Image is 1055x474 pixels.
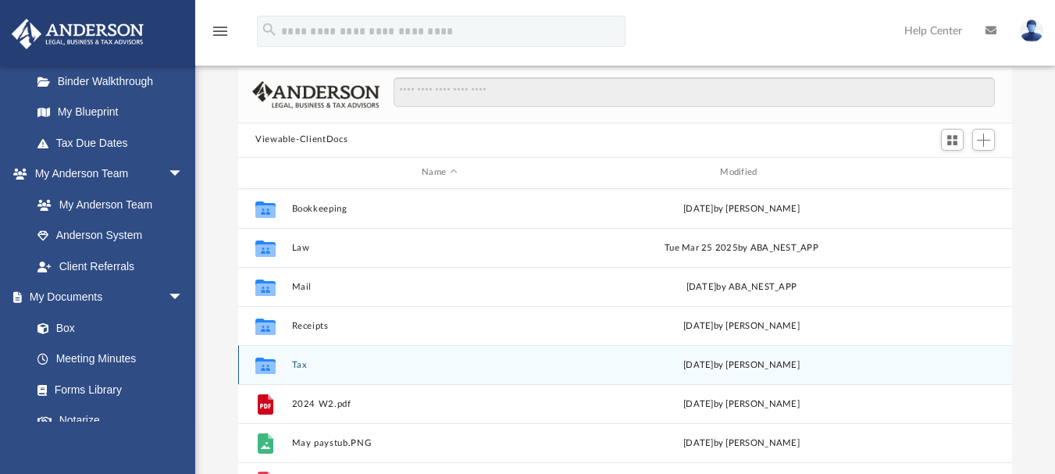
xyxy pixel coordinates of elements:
[11,282,199,313] a: My Documentsarrow_drop_down
[291,166,587,180] div: Name
[896,166,1005,180] div: id
[292,398,587,408] button: 2024 W2.pdf
[261,21,278,38] i: search
[22,344,199,375] a: Meeting Minutes
[22,97,199,128] a: My Blueprint
[292,203,587,213] button: Bookkeeping
[211,30,230,41] a: menu
[22,127,207,159] a: Tax Due Dates
[292,281,587,291] button: Mail
[394,77,995,107] input: Search files and folders
[593,436,889,450] div: [DATE] by [PERSON_NAME]
[292,320,587,330] button: Receipts
[255,133,348,147] button: Viewable-ClientDocs
[11,159,199,190] a: My Anderson Teamarrow_drop_down
[292,242,587,252] button: Law
[7,19,148,49] img: Anderson Advisors Platinum Portal
[168,159,199,191] span: arrow_drop_down
[22,251,199,282] a: Client Referrals
[292,359,587,369] button: Tax
[1020,20,1043,42] img: User Pic
[593,397,889,411] div: [DATE] by [PERSON_NAME]
[22,189,191,220] a: My Anderson Team
[22,220,199,251] a: Anderson System
[593,319,889,333] div: [DATE] by [PERSON_NAME]
[211,22,230,41] i: menu
[593,280,889,294] div: [DATE] by ABA_NEST_APP
[593,201,889,216] div: [DATE] by [PERSON_NAME]
[245,166,284,180] div: id
[22,374,191,405] a: Forms Library
[972,129,996,151] button: Add
[22,312,191,344] a: Box
[593,241,889,255] div: Tue Mar 25 2025 by ABA_NEST_APP
[22,66,207,97] a: Binder Walkthrough
[593,166,889,180] div: Modified
[292,437,587,447] button: May paystub.PNG
[168,282,199,314] span: arrow_drop_down
[593,358,889,372] div: [DATE] by [PERSON_NAME]
[941,129,964,151] button: Switch to Grid View
[22,405,199,437] a: Notarize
